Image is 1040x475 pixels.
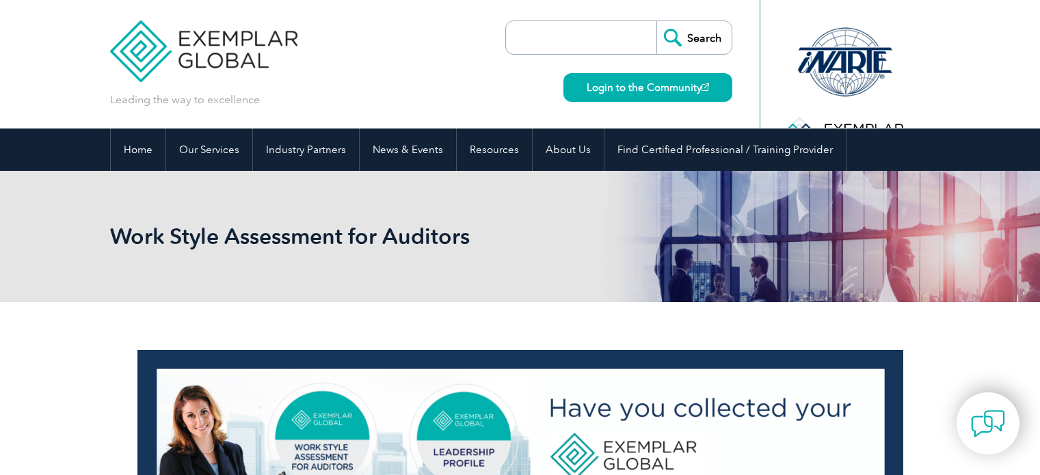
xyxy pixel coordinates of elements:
a: Login to the Community [563,73,732,102]
a: Find Certified Professional / Training Provider [604,128,846,171]
img: open_square.png [702,83,709,91]
a: Our Services [166,128,252,171]
a: Industry Partners [253,128,359,171]
img: contact-chat.png [971,407,1005,441]
a: Home [111,128,165,171]
h2: Work Style Assessment for Auditors [110,226,684,247]
input: Search [656,21,732,54]
a: News & Events [360,128,456,171]
a: About Us [533,128,604,171]
a: Resources [457,128,532,171]
p: Leading the way to excellence [110,92,260,107]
